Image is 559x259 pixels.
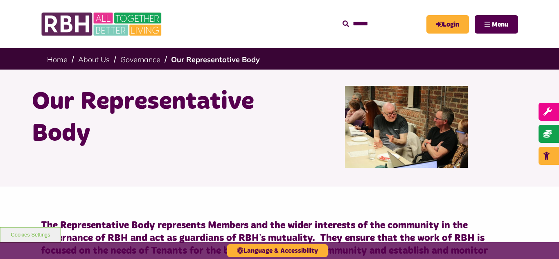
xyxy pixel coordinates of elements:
img: Rep Body [345,86,468,168]
h1: Our Representative Body [32,86,273,150]
a: Home [47,55,68,64]
button: Language & Accessibility [227,244,328,257]
span: Menu [492,21,508,28]
a: MyRBH [426,15,469,34]
a: About Us [78,55,110,64]
a: Governance [120,55,160,64]
a: Our Representative Body [171,55,260,64]
img: RBH [41,8,164,40]
button: Navigation [475,15,518,34]
iframe: Netcall Web Assistant for live chat [522,222,559,259]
